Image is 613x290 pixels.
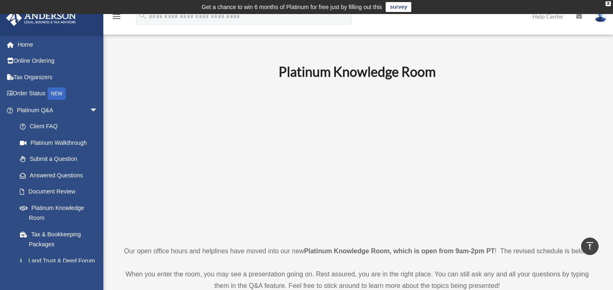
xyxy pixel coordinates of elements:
[112,14,122,21] a: menu
[90,102,106,119] span: arrow_drop_down
[6,102,110,118] a: Platinum Q&Aarrow_drop_down
[4,10,79,26] img: Anderson Advisors Platinum Portal
[279,64,436,80] b: Platinum Knowledge Room
[12,118,110,135] a: Client FAQ
[12,200,106,226] a: Platinum Knowledge Room
[585,241,595,251] i: vertical_align_top
[594,10,607,22] img: User Pic
[12,184,110,200] a: Document Review
[386,2,411,12] a: survey
[233,91,481,230] iframe: 231110_Toby_KnowledgeRoom
[48,87,66,100] div: NEW
[12,226,110,252] a: Tax & Bookkeeping Packages
[12,134,110,151] a: Platinum Walkthrough
[6,69,110,85] a: Tax Organizers
[138,11,147,20] i: search
[112,12,122,21] i: menu
[304,248,495,255] strong: Platinum Knowledge Room, which is open from 9am-2pm PT
[581,238,599,255] a: vertical_align_top
[12,252,110,269] a: Land Trust & Deed Forum
[606,1,611,6] div: close
[202,2,382,12] div: Get a chance to win 6 months of Platinum for free just by filling out this
[6,53,110,69] a: Online Ordering
[12,151,110,167] a: Submit a Question
[118,245,596,257] p: Our open office hours and helplines have moved into our new ! The revised schedule is below.
[12,167,110,184] a: Answered Questions
[6,85,110,102] a: Order StatusNEW
[6,36,110,53] a: Home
